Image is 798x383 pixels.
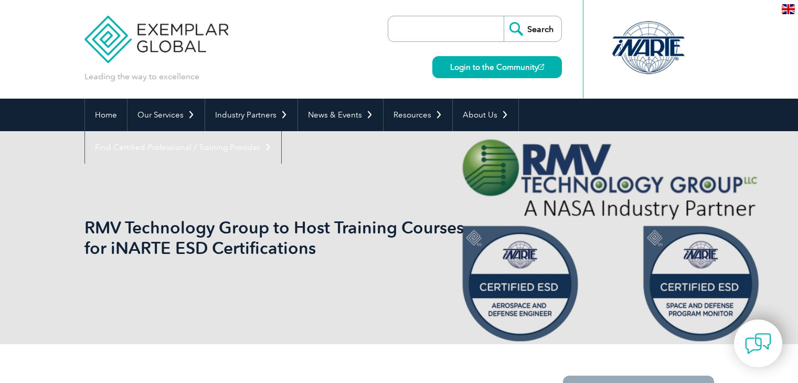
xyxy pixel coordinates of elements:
[782,4,795,14] img: en
[205,99,297,131] a: Industry Partners
[298,99,383,131] a: News & Events
[84,217,487,258] h1: RMV Technology Group to Host Training Courses for iNARTE ESD Certifications
[84,71,199,82] p: Leading the way to excellence
[85,131,281,164] a: Find Certified Professional / Training Provider
[745,331,771,357] img: contact-chat.png
[384,99,452,131] a: Resources
[432,56,562,78] a: Login to the Community
[504,16,561,41] input: Search
[453,99,518,131] a: About Us
[127,99,205,131] a: Our Services
[85,99,127,131] a: Home
[538,64,544,70] img: open_square.png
